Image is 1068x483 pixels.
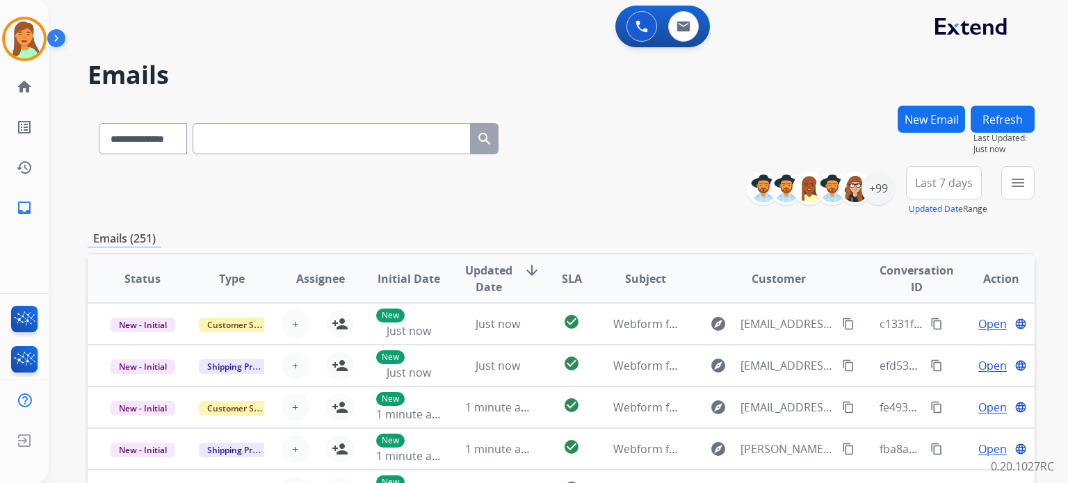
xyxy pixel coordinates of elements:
[476,358,520,373] span: Just now
[376,434,405,448] p: New
[978,357,1007,374] span: Open
[282,352,309,379] button: +
[613,358,928,373] span: Webform from [EMAIL_ADDRESS][DOMAIN_NAME] on [DATE]
[562,270,582,287] span: SLA
[625,270,666,287] span: Subject
[930,401,943,414] mat-icon: content_copy
[741,316,834,332] span: [EMAIL_ADDRESS][DOMAIN_NAME]
[332,357,348,374] mat-icon: person_add
[476,131,493,147] mat-icon: search
[710,357,727,374] mat-icon: explore
[909,204,963,215] button: Updated Date
[282,310,309,338] button: +
[376,309,405,322] p: New
[1014,318,1027,330] mat-icon: language
[292,399,298,416] span: +
[991,458,1054,475] p: 0.20.1027RC
[219,270,245,287] span: Type
[930,443,943,455] mat-icon: content_copy
[111,359,175,374] span: New - Initial
[199,359,294,374] span: Shipping Protection
[973,144,1035,155] span: Just now
[88,230,161,247] p: Emails (251)
[613,316,928,331] span: Webform from [EMAIL_ADDRESS][DOMAIN_NAME] on [DATE]
[16,159,33,176] mat-icon: history
[5,19,44,58] img: avatar
[898,106,965,133] button: New Email
[710,316,727,332] mat-icon: explore
[880,262,954,295] span: Conversation ID
[613,400,928,415] span: Webform from [EMAIL_ADDRESS][DOMAIN_NAME] on [DATE]
[710,441,727,457] mat-icon: explore
[842,401,855,414] mat-icon: content_copy
[906,166,982,199] button: Last 7 days
[971,106,1035,133] button: Refresh
[741,357,834,374] span: [EMAIL_ADDRESS][DOMAIN_NAME]
[563,313,580,330] mat-icon: check_circle
[465,441,534,457] span: 1 minute ago
[376,350,405,364] p: New
[978,399,1007,416] span: Open
[387,365,431,380] span: Just now
[978,441,1007,457] span: Open
[563,439,580,455] mat-icon: check_circle
[199,443,294,457] span: Shipping Protection
[376,448,445,464] span: 1 minute ago
[741,399,834,416] span: [EMAIL_ADDRESS][DOMAIN_NAME]
[111,401,175,416] span: New - Initial
[563,355,580,372] mat-icon: check_circle
[465,400,534,415] span: 1 minute ago
[973,133,1035,144] span: Last Updated:
[741,441,834,457] span: [PERSON_NAME][DOMAIN_NAME][EMAIL_ADDRESS][DOMAIN_NAME]
[978,316,1007,332] span: Open
[292,316,298,332] span: +
[16,79,33,95] mat-icon: home
[930,359,943,372] mat-icon: content_copy
[111,318,175,332] span: New - Initial
[563,397,580,414] mat-icon: check_circle
[111,443,175,457] span: New - Initial
[842,443,855,455] mat-icon: content_copy
[1014,401,1027,414] mat-icon: language
[296,270,345,287] span: Assignee
[199,318,289,332] span: Customer Support
[292,441,298,457] span: +
[1014,359,1027,372] mat-icon: language
[915,180,973,186] span: Last 7 days
[282,435,309,463] button: +
[710,399,727,416] mat-icon: explore
[946,254,1035,303] th: Action
[16,119,33,136] mat-icon: list_alt
[88,61,1035,89] h2: Emails
[842,359,855,372] mat-icon: content_copy
[1010,174,1026,191] mat-icon: menu
[476,316,520,331] span: Just now
[842,318,855,330] mat-icon: content_copy
[332,441,348,457] mat-icon: person_add
[909,203,987,215] span: Range
[752,270,806,287] span: Customer
[332,316,348,332] mat-icon: person_add
[16,199,33,216] mat-icon: inbox
[376,407,445,422] span: 1 minute ago
[524,262,540,279] mat-icon: arrow_downward
[199,401,289,416] span: Customer Support
[292,357,298,374] span: +
[387,323,431,338] span: Just now
[124,270,161,287] span: Status
[930,318,943,330] mat-icon: content_copy
[376,392,405,406] p: New
[465,262,512,295] span: Updated Date
[332,399,348,416] mat-icon: person_add
[861,172,895,205] div: +99
[378,270,440,287] span: Initial Date
[282,393,309,421] button: +
[1014,443,1027,455] mat-icon: language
